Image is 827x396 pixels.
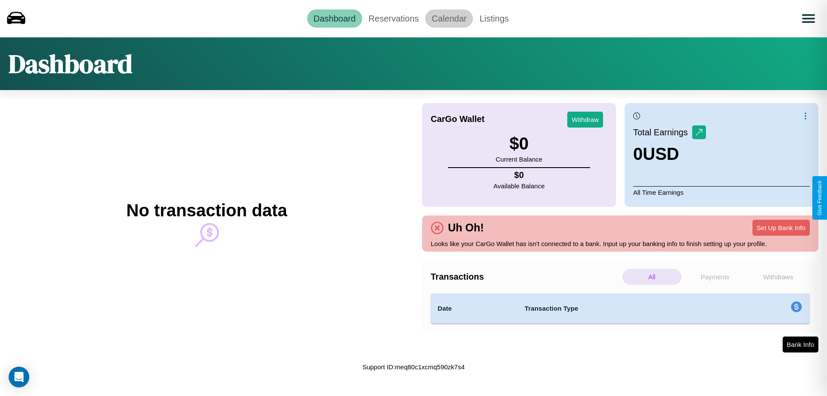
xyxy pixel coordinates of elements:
a: Reservations [362,9,426,28]
p: Withdraws [749,269,808,285]
h4: Uh Oh! [444,221,488,234]
a: Dashboard [307,9,362,28]
p: Payments [686,269,745,285]
h1: Dashboard [9,46,132,81]
h2: No transaction data [126,201,287,220]
p: Available Balance [494,180,545,192]
button: Open menu [796,6,821,31]
div: Open Intercom Messenger [9,367,29,387]
button: Bank Info [783,337,818,352]
button: Withdraw [567,112,603,128]
h4: Date [438,303,511,314]
p: Total Earnings [633,125,692,140]
h4: $ 0 [494,170,545,180]
h3: 0 USD [633,144,706,164]
a: Calendar [425,9,473,28]
p: Current Balance [496,153,542,165]
p: All Time Earnings [633,186,810,198]
h4: Transaction Type [525,303,720,314]
h4: Transactions [431,272,620,282]
p: All [622,269,681,285]
table: simple table [431,293,810,324]
button: Set Up Bank Info [752,220,810,236]
div: Give Feedback [817,181,823,215]
h3: $ 0 [496,134,542,153]
p: Support ID: meq80c1xcmq590zk7s4 [362,361,465,373]
h4: CarGo Wallet [431,114,485,124]
a: Listings [473,9,515,28]
p: Looks like your CarGo Wallet has isn't connected to a bank. Input up your banking info to finish ... [431,238,810,249]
